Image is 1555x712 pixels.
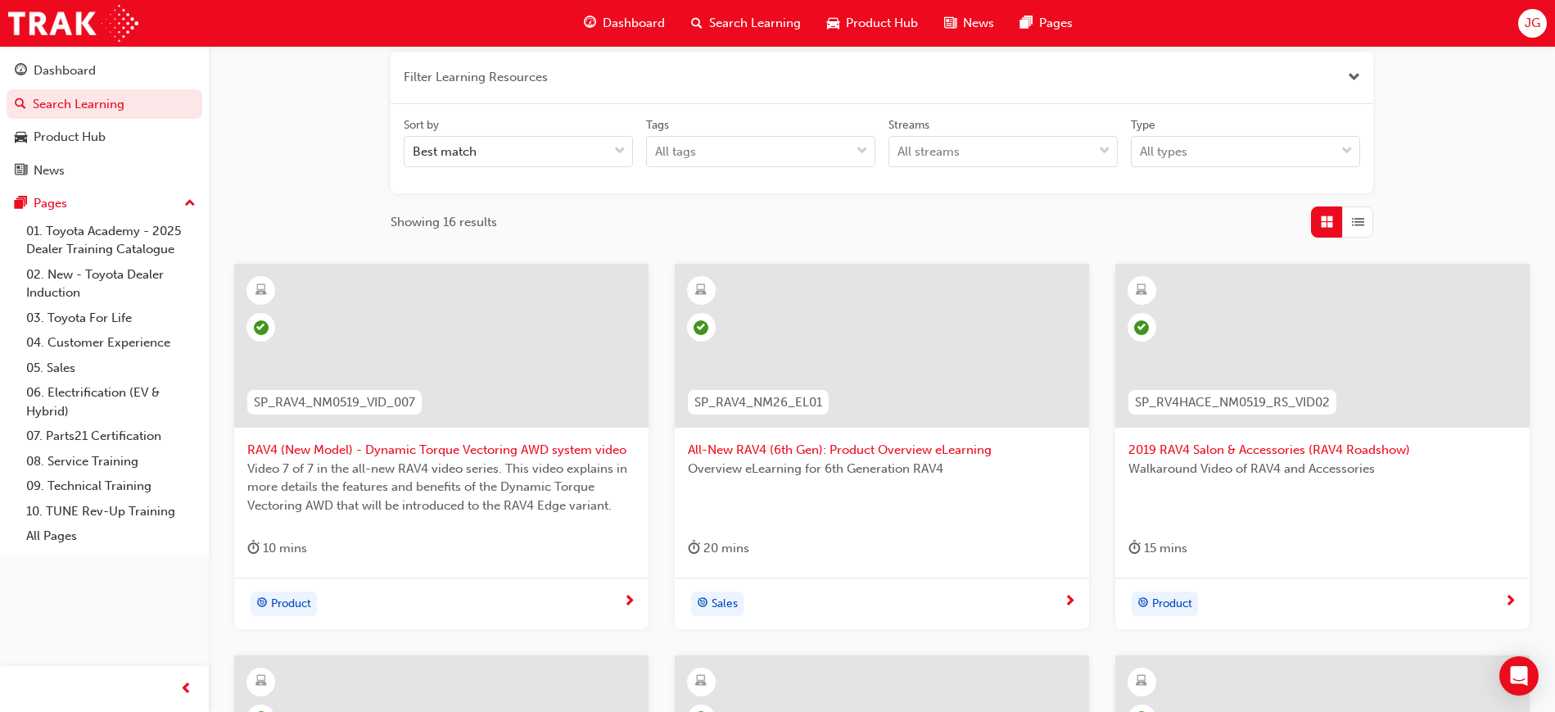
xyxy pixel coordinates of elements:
[695,671,707,692] span: learningResourceType_ELEARNING-icon
[691,13,703,34] span: search-icon
[15,98,26,112] span: search-icon
[391,213,497,232] span: Showing 16 results
[1020,13,1033,34] span: pages-icon
[694,393,822,412] span: SP_RAV4_NM26_EL01
[20,356,202,381] a: 05. Sales
[944,13,956,34] span: news-icon
[247,441,635,460] span: RAV4 (New Model) - Dynamic Torque Vectoring AWD system video
[675,264,1089,629] a: SP_RAV4_NM26_EL01All-New RAV4 (6th Gen): Product Overview eLearningOverview eLearning for 6th Gen...
[413,143,477,161] div: Best match
[688,538,700,559] span: duration-icon
[404,117,439,134] div: Sort by
[234,264,649,629] a: SP_RAV4_NM0519_VID_007RAV4 (New Model) - Dynamic Torque Vectoring AWD system videoVideo 7 of 7 in...
[694,320,708,335] span: learningRecordVerb_PASS-icon
[254,320,269,335] span: learningRecordVerb_COMPLETE-icon
[1140,143,1187,161] div: All types
[571,7,678,40] a: guage-iconDashboard
[1064,595,1076,610] span: next-icon
[20,424,202,449] a: 07. Parts21 Certification
[247,538,307,559] div: 10 mins
[1152,595,1192,614] span: Product
[184,193,196,215] span: up-icon
[7,156,202,186] a: News
[1039,14,1073,33] span: Pages
[688,538,749,559] div: 20 mins
[7,188,202,219] button: Pages
[34,128,106,147] div: Product Hub
[1352,213,1364,232] span: List
[7,89,202,120] a: Search Learning
[1099,141,1110,162] span: down-icon
[20,449,202,474] a: 08. Service Training
[8,5,138,42] img: Trak
[1136,671,1147,692] span: learningResourceType_ELEARNING-icon
[34,161,65,180] div: News
[1518,9,1547,38] button: JG
[247,460,635,515] span: Video 7 of 7 in the all-new RAV4 video series. This video explains in more details the features a...
[1348,68,1360,87] button: Close the filter
[15,130,27,145] span: car-icon
[256,593,268,614] span: target-icon
[897,143,960,161] div: All streams
[15,64,27,79] span: guage-icon
[1499,656,1539,696] div: Open Intercom Messenger
[180,679,192,700] span: prev-icon
[20,262,202,306] a: 02. New - Toyota Dealer Induction
[20,306,202,331] a: 03. Toyota For Life
[1131,117,1155,134] div: Type
[1321,213,1333,232] span: Grid
[814,7,931,40] a: car-iconProduct Hub
[646,117,875,168] label: tagOptions
[888,117,929,134] div: Streams
[1504,595,1517,610] span: next-icon
[603,14,665,33] span: Dashboard
[255,280,267,302] span: learningResourceType_ELEARNING-icon
[688,441,1076,460] span: All-New RAV4 (6th Gen): Product Overview eLearning
[709,14,801,33] span: Search Learning
[614,141,626,162] span: down-icon
[20,499,202,524] a: 10. TUNE Rev-Up Training
[857,141,868,162] span: down-icon
[271,595,311,614] span: Product
[7,56,202,86] a: Dashboard
[20,380,202,424] a: 06. Electrification (EV & Hybrid)
[931,7,1007,40] a: news-iconNews
[7,122,202,152] a: Product Hub
[584,13,596,34] span: guage-icon
[1007,7,1086,40] a: pages-iconPages
[1137,593,1149,614] span: target-icon
[646,117,669,134] div: Tags
[255,671,267,692] span: learningResourceType_ELEARNING-icon
[7,52,202,188] button: DashboardSearch LearningProduct HubNews
[34,61,96,80] div: Dashboard
[1136,280,1147,302] span: learningResourceType_ELEARNING-icon
[678,7,814,40] a: search-iconSearch Learning
[712,595,738,614] span: Sales
[1128,441,1517,460] span: 2019 RAV4 Salon & Accessories (RAV4 Roadshow)
[827,13,839,34] span: car-icon
[695,280,707,302] span: learningResourceType_ELEARNING-icon
[15,197,27,211] span: pages-icon
[963,14,994,33] span: News
[1341,141,1353,162] span: down-icon
[688,460,1076,478] span: Overview eLearning for 6th Generation RAV4
[20,474,202,499] a: 09. Technical Training
[1128,460,1517,478] span: Walkaround Video of RAV4 and Accessories
[247,538,260,559] span: duration-icon
[655,143,696,161] div: All tags
[1525,14,1540,33] span: JG
[20,524,202,549] a: All Pages
[1115,264,1530,629] a: SP_RV4HACE_NM0519_RS_VID022019 RAV4 Salon & Accessories (RAV4 Roadshow)Walkaround Video of RAV4 a...
[20,330,202,356] a: 04. Customer Experience
[1135,393,1330,412] span: SP_RV4HACE_NM0519_RS_VID02
[846,14,918,33] span: Product Hub
[15,164,27,179] span: news-icon
[20,219,202,262] a: 01. Toyota Academy - 2025 Dealer Training Catalogue
[1134,320,1149,335] span: learningRecordVerb_COMPLETE-icon
[254,393,415,412] span: SP_RAV4_NM0519_VID_007
[34,194,67,213] div: Pages
[1128,538,1187,559] div: 15 mins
